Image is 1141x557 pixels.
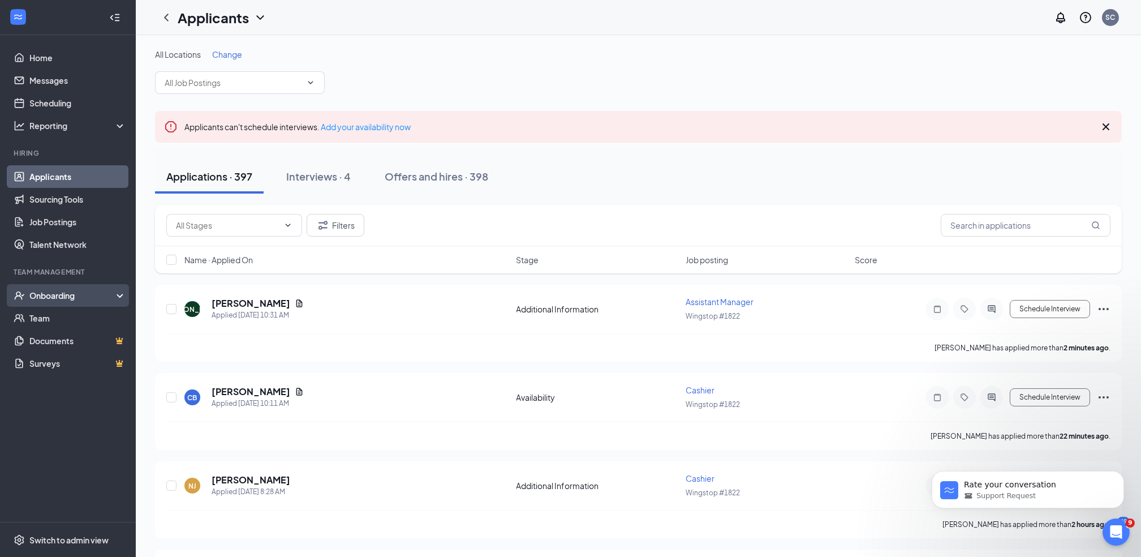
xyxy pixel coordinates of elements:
[1091,221,1100,230] svg: MagnifyingGlass
[14,120,25,131] svg: Analysis
[178,8,249,27] h1: Applicants
[1079,11,1092,24] svg: QuestionInfo
[29,352,126,375] a: SurveysCrown
[1097,302,1110,316] svg: Ellipses
[935,343,1110,353] p: [PERSON_NAME] has applied more than .
[686,254,728,265] span: Job posting
[1097,391,1110,404] svg: Ellipses
[14,267,124,277] div: Team Management
[165,76,302,89] input: All Job Postings
[29,188,126,211] a: Sourcing Tools
[307,214,364,237] button: Filter Filters
[29,165,126,188] a: Applicants
[29,120,127,131] div: Reporting
[516,480,679,491] div: Additional Information
[516,392,679,403] div: Availability
[1106,12,1116,22] div: SC
[155,49,201,59] span: All Locations
[14,290,25,301] svg: UserCheck
[188,481,196,491] div: NJ
[931,305,944,314] svg: Note
[188,393,197,402] div: CB
[212,385,290,398] h5: [PERSON_NAME]
[1103,519,1130,546] iframe: Intercom live chat
[931,393,944,402] svg: Note
[212,49,242,59] span: Change
[29,290,117,301] div: Onboarding
[253,11,267,24] svg: ChevronDown
[283,221,292,230] svg: ChevronDown
[958,393,971,402] svg: Tag
[212,297,290,310] h5: [PERSON_NAME]
[14,148,124,158] div: Hiring
[184,254,253,265] span: Name · Applied On
[184,122,411,132] span: Applicants can't schedule interviews.
[212,398,304,409] div: Applied [DATE] 10:11 AM
[1126,519,1135,528] span: 9
[1054,11,1067,24] svg: Notifications
[212,486,290,498] div: Applied [DATE] 8:28 AM
[176,219,279,232] input: All Stages
[295,387,304,396] svg: Document
[1010,388,1090,406] button: Schedule Interview
[985,305,998,314] svg: ActiveChat
[29,92,126,114] a: Scheduling
[306,78,315,87] svg: ChevronDown
[321,122,411,132] a: Add your availability now
[12,11,24,23] svg: WorkstreamLogo
[163,305,222,314] div: [PERSON_NAME]
[212,310,304,321] div: Applied [DATE] 10:31 AM
[109,12,120,23] svg: Collapse
[385,169,488,183] div: Offers and hires · 398
[29,329,126,352] a: DocumentsCrown
[915,447,1141,526] iframe: Intercom notifications message
[855,254,877,265] span: Score
[29,307,126,329] a: Team
[164,120,178,134] svg: Error
[686,489,740,497] span: Wingstop #1822
[1060,432,1109,440] b: 22 minutes ago
[686,473,714,483] span: Cashier
[29,46,126,69] a: Home
[1010,300,1090,318] button: Schedule Interview
[286,169,351,183] div: Interviews · 4
[686,297,754,307] span: Assistant Manager
[166,169,252,183] div: Applications · 397
[941,214,1110,237] input: Search in applications
[212,474,290,486] h5: [PERSON_NAME]
[29,233,126,256] a: Talent Network
[931,431,1110,441] p: [PERSON_NAME] has applied more than .
[1064,344,1109,352] b: 2 minutes ago
[985,393,998,402] svg: ActiveChat
[14,534,25,546] svg: Settings
[29,69,126,92] a: Messages
[516,303,679,315] div: Additional Information
[516,254,539,265] span: Stage
[958,305,971,314] svg: Tag
[295,299,304,308] svg: Document
[29,211,126,233] a: Job Postings
[1099,120,1113,134] svg: Cross
[686,312,740,320] span: Wingstop #1822
[316,218,330,232] svg: Filter
[686,385,714,395] span: Cashier
[686,400,740,409] span: Wingstop #1822
[160,11,173,24] svg: ChevronLeft
[29,534,109,546] div: Switch to admin view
